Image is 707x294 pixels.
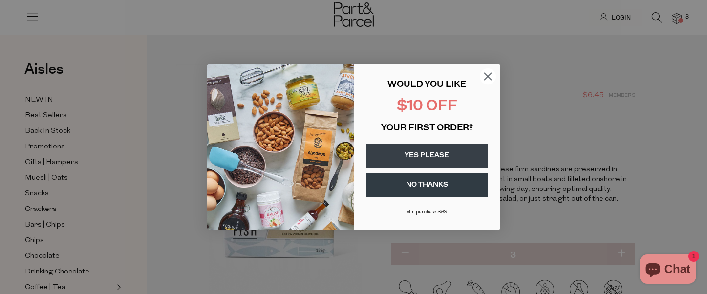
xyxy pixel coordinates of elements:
img: 43fba0fb-7538-40bc-babb-ffb1a4d097bc.jpeg [207,64,354,230]
span: WOULD YOU LIKE [387,81,466,89]
span: Min purchase $99 [406,210,448,215]
button: YES PLEASE [366,144,488,168]
button: NO THANKS [366,173,488,197]
inbox-online-store-chat: Shopify online store chat [637,254,699,286]
span: $10 OFF [397,99,457,114]
button: Close dialog [479,68,496,85]
span: YOUR FIRST ORDER? [381,124,473,133]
